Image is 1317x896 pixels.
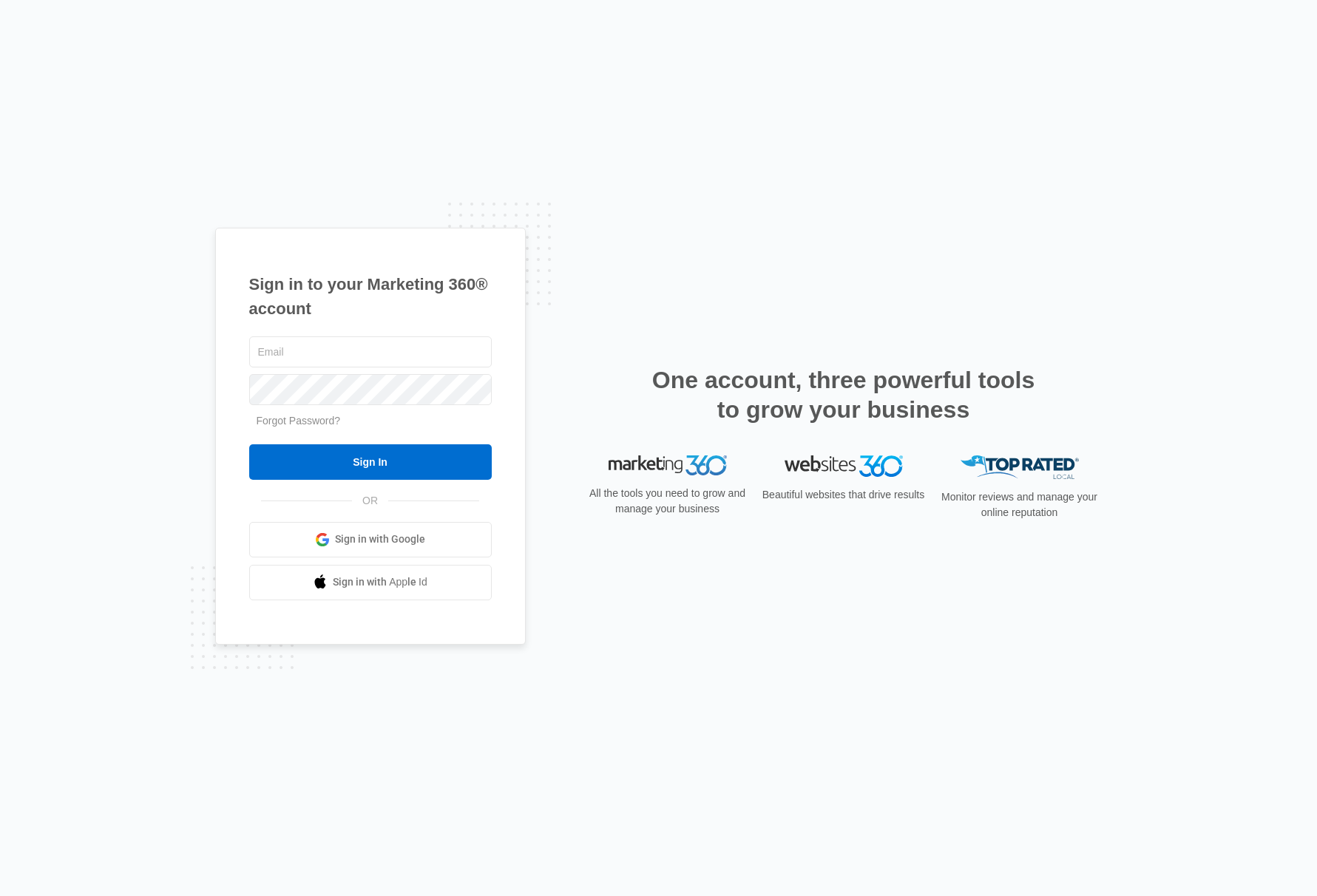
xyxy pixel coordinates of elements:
[249,522,492,557] a: Sign in with Google
[585,486,751,517] p: All the tools you need to grow and manage your business
[961,455,1079,480] img: Top Rated Local
[609,455,727,476] img: Marketing 360
[352,493,388,509] span: OR
[249,272,492,321] h1: Sign in to your Marketing 360® account
[333,574,427,590] span: Sign in with Apple Id
[761,487,927,503] p: Beautiful websites that drive results
[937,489,1103,520] p: Monitor reviews and manage your online reputation
[335,532,425,547] span: Sign in with Google
[249,444,492,480] input: Sign In
[257,415,341,427] a: Forgot Password?
[249,565,492,600] a: Sign in with Apple Id
[648,365,1040,424] h2: One account, three powerful tools to grow your business
[249,336,492,367] input: Email
[785,455,903,477] img: Websites 360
